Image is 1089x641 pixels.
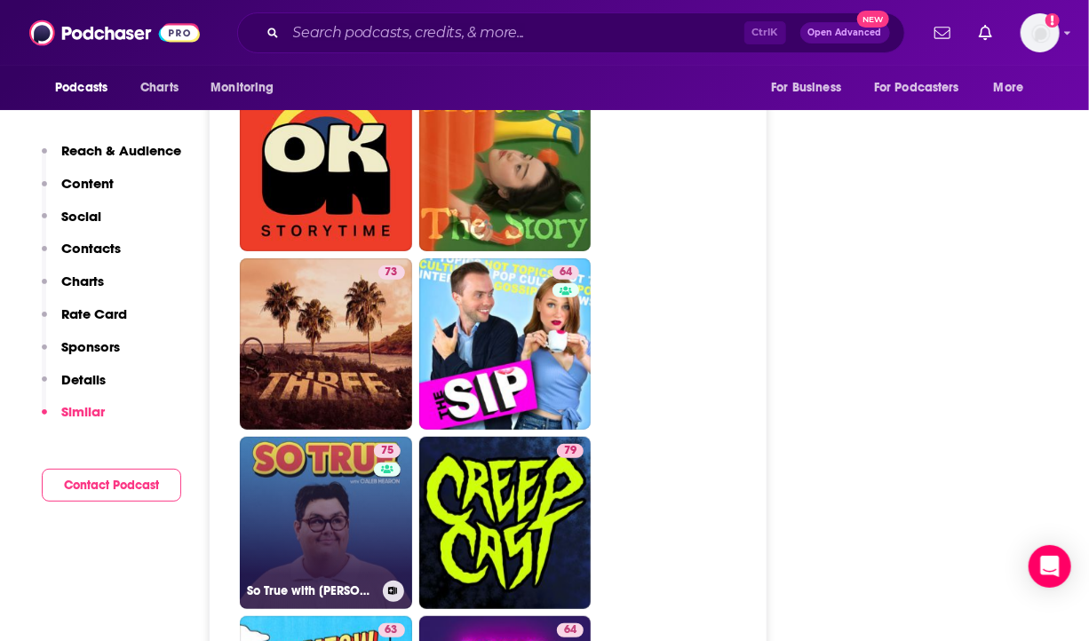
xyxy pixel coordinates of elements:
p: Sponsors [61,338,120,355]
button: Similar [42,403,105,436]
a: Show notifications dropdown [927,18,958,48]
span: Podcasts [55,75,107,100]
p: Reach & Audience [61,142,181,159]
button: open menu [198,71,297,105]
button: Rate Card [42,305,127,338]
h3: So True with [PERSON_NAME] [247,583,376,598]
button: Contacts [42,240,121,273]
a: 63 [378,623,405,637]
span: More [994,75,1024,100]
svg: Add a profile image [1045,13,1060,28]
img: Podchaser - Follow, Share and Rate Podcasts [29,16,200,50]
button: Show profile menu [1021,13,1060,52]
button: Reach & Audience [42,142,181,175]
span: Open Advanced [808,28,882,37]
button: Details [42,371,106,404]
span: New [857,11,889,28]
p: Content [61,175,114,192]
span: Charts [140,75,179,100]
div: Search podcasts, credits, & more... [237,12,905,53]
button: open menu [43,71,131,105]
a: 75 [419,79,592,251]
button: open menu [759,71,863,105]
span: 64 [564,621,576,639]
a: 73 [378,265,405,280]
p: Contacts [61,240,121,257]
button: open menu [982,71,1046,105]
a: Show notifications dropdown [972,18,999,48]
span: Monitoring [211,75,274,100]
button: Open AdvancedNew [800,22,890,44]
a: 64 [552,265,579,280]
button: open menu [862,71,985,105]
a: 77 [240,79,412,251]
p: Charts [61,273,104,289]
button: Content [42,175,114,208]
p: Social [61,208,101,225]
span: 63 [386,621,398,639]
a: 73 [240,258,412,431]
a: 75So True with [PERSON_NAME] [240,437,412,609]
p: Details [61,371,106,388]
p: Rate Card [61,305,127,322]
span: For Podcasters [874,75,959,100]
img: User Profile [1021,13,1060,52]
a: Charts [129,71,189,105]
input: Search podcasts, credits, & more... [286,19,744,47]
a: 64 [419,258,592,431]
span: Ctrl K [744,21,786,44]
p: Similar [61,403,105,420]
a: 64 [557,623,584,637]
a: 75 [374,444,401,458]
button: Sponsors [42,338,120,371]
button: Social [42,208,101,241]
button: Charts [42,273,104,305]
span: For Business [771,75,841,100]
span: 75 [381,442,393,460]
span: 64 [560,264,572,281]
span: Logged in as dmessina [1021,13,1060,52]
div: Open Intercom Messenger [1029,545,1071,588]
a: 79 [557,444,584,458]
span: 79 [564,442,576,460]
a: 79 [419,437,592,609]
span: 73 [386,264,398,281]
button: Contact Podcast [42,469,181,502]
